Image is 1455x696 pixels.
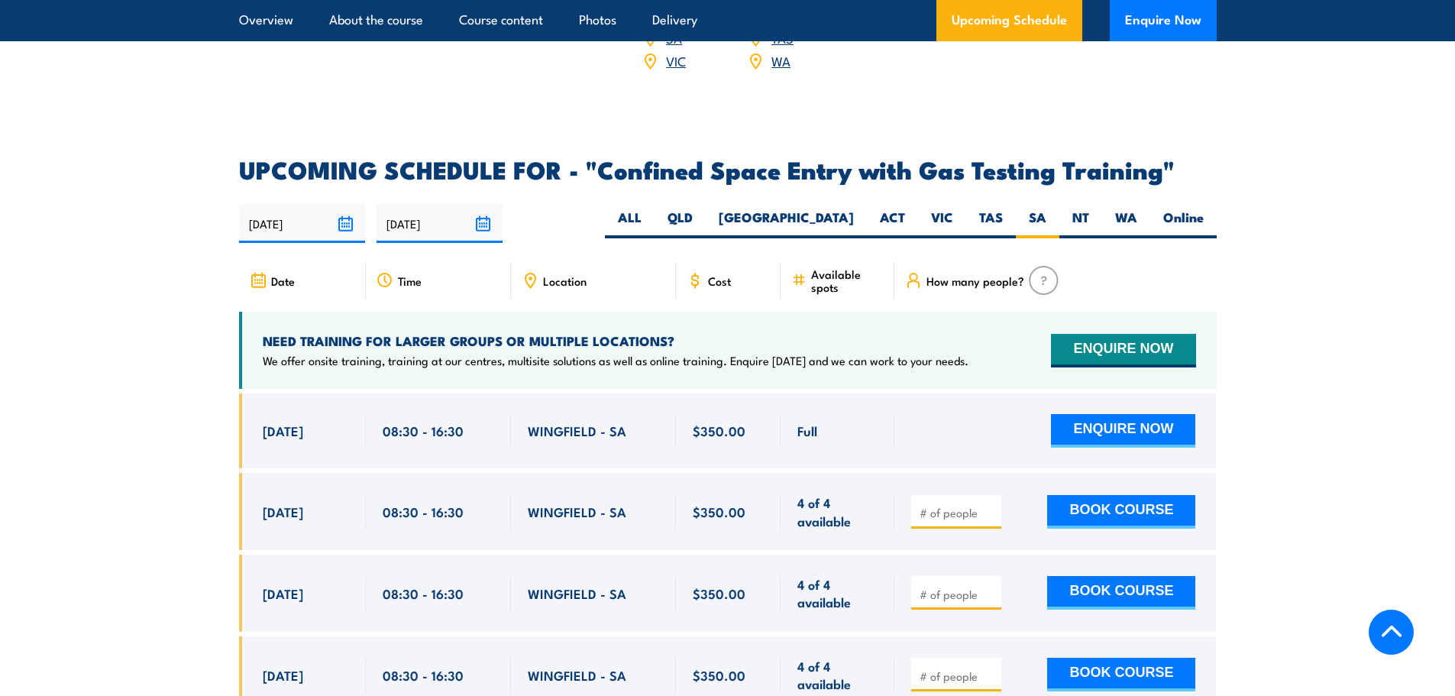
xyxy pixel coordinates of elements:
span: 4 of 4 available [797,575,878,611]
span: 08:30 - 16:30 [383,503,464,520]
button: ENQUIRE NOW [1051,414,1195,448]
span: [DATE] [263,503,303,520]
span: WINGFIELD - SA [528,584,626,602]
input: # of people [920,587,996,602]
a: WA [771,51,791,70]
span: Time [398,274,422,287]
h4: NEED TRAINING FOR LARGER GROUPS OR MULTIPLE LOCATIONS? [263,332,968,349]
span: Cost [708,274,731,287]
span: $350.00 [693,666,745,684]
span: 08:30 - 16:30 [383,584,464,602]
span: [DATE] [263,422,303,439]
span: $350.00 [693,422,745,439]
input: From date [239,204,365,243]
span: WINGFIELD - SA [528,666,626,684]
button: BOOK COURSE [1047,658,1195,691]
button: ENQUIRE NOW [1051,334,1195,367]
span: Location [543,274,587,287]
span: [DATE] [263,584,303,602]
span: Full [797,422,817,439]
span: WINGFIELD - SA [528,503,626,520]
span: WINGFIELD - SA [528,422,626,439]
span: 4 of 4 available [797,494,878,529]
span: $350.00 [693,584,745,602]
input: # of people [920,668,996,684]
span: Available spots [811,267,884,293]
input: # of people [920,505,996,520]
span: How many people? [926,274,1024,287]
label: NT [1059,209,1102,238]
span: Date [271,274,295,287]
label: ACT [867,209,918,238]
span: 08:30 - 16:30 [383,422,464,439]
button: BOOK COURSE [1047,495,1195,529]
p: We offer onsite training, training at our centres, multisite solutions as well as online training... [263,353,968,368]
label: VIC [918,209,966,238]
label: Online [1150,209,1217,238]
button: BOOK COURSE [1047,576,1195,610]
label: SA [1016,209,1059,238]
input: To date [377,204,503,243]
label: WA [1102,209,1150,238]
span: $350.00 [693,503,745,520]
label: QLD [655,209,706,238]
h2: UPCOMING SCHEDULE FOR - "Confined Space Entry with Gas Testing Training" [239,158,1217,180]
label: ALL [605,209,655,238]
span: 08:30 - 16:30 [383,666,464,684]
span: [DATE] [263,666,303,684]
span: 4 of 4 available [797,657,878,693]
a: VIC [666,51,686,70]
label: TAS [966,209,1016,238]
label: [GEOGRAPHIC_DATA] [706,209,867,238]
